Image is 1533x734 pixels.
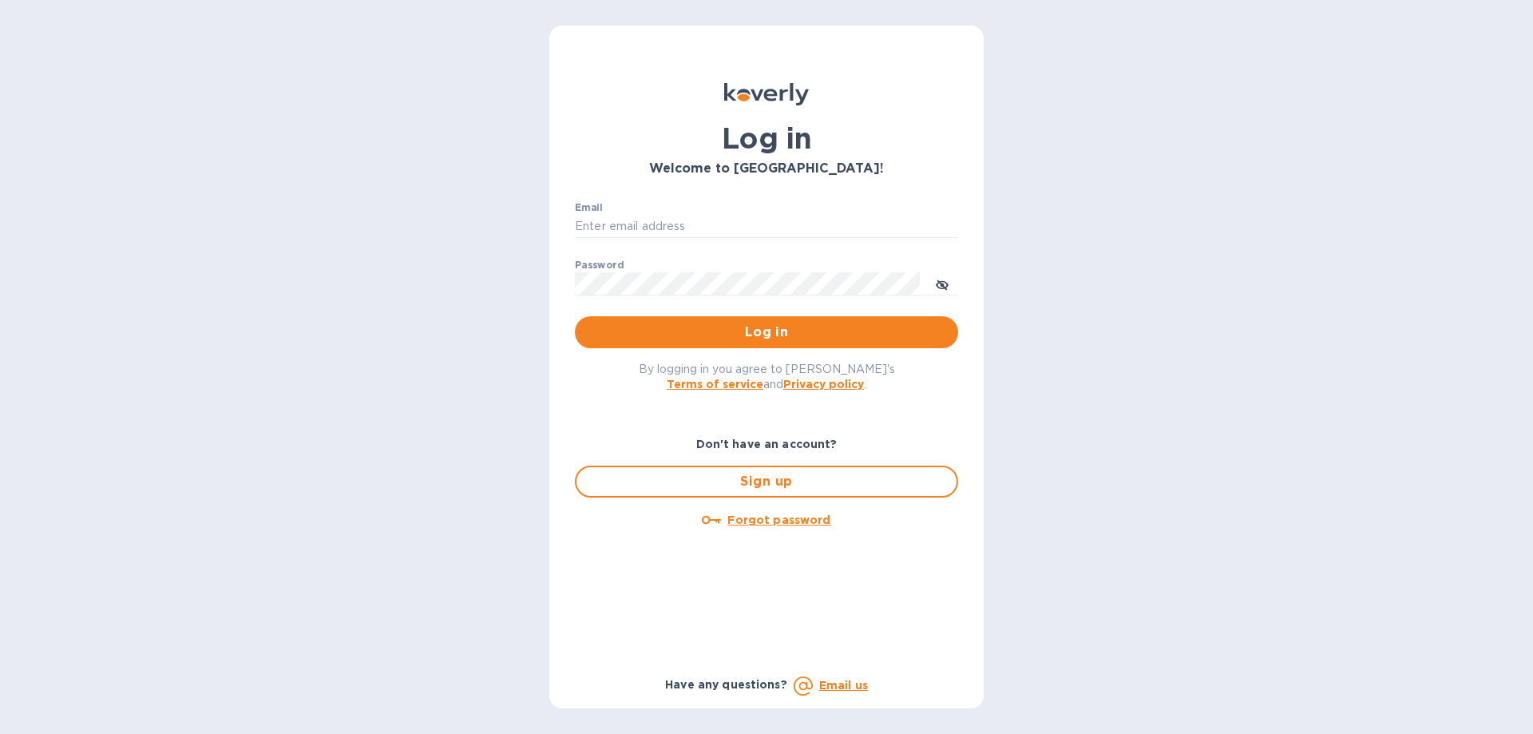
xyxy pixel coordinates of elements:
[639,363,895,391] span: By logging in you agree to [PERSON_NAME]'s and .
[575,215,958,239] input: Enter email address
[696,438,838,450] b: Don't have an account?
[588,323,945,342] span: Log in
[575,161,958,177] h3: Welcome to [GEOGRAPHIC_DATA]!
[575,203,603,212] label: Email
[575,260,624,270] label: Password
[575,466,958,498] button: Sign up
[783,378,864,391] a: Privacy policy
[727,514,830,526] u: Forgot password
[665,678,787,691] b: Have any questions?
[589,472,944,491] span: Sign up
[819,679,868,692] a: Email us
[926,268,958,300] button: toggle password visibility
[667,378,763,391] a: Terms of service
[575,121,958,155] h1: Log in
[724,83,809,105] img: Koverly
[575,316,958,348] button: Log in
